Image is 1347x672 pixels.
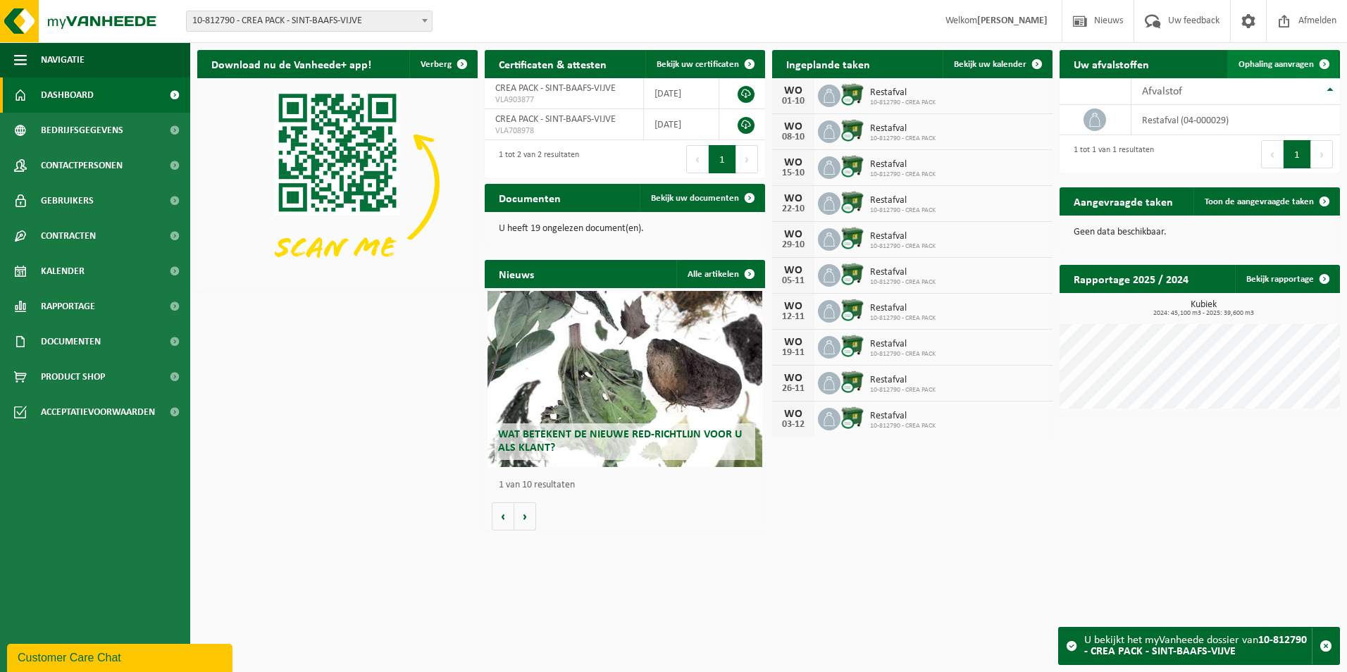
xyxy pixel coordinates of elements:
[779,85,807,97] div: WO
[779,348,807,358] div: 19-11
[1284,140,1311,168] button: 1
[186,11,433,32] span: 10-812790 - CREA PACK - SINT-BAAFS-VIJVE
[41,183,94,218] span: Gebruikers
[779,337,807,348] div: WO
[870,231,936,242] span: Restafval
[485,50,621,77] h2: Certificaten & attesten
[41,77,94,113] span: Dashboard
[1239,60,1314,69] span: Ophaling aanvragen
[640,184,764,212] a: Bekijk uw documenten
[651,194,739,203] span: Bekijk uw documenten
[870,339,936,350] span: Restafval
[779,373,807,384] div: WO
[779,132,807,142] div: 08-10
[1084,628,1312,664] div: U bekijkt het myVanheede dossier van
[488,291,762,467] a: Wat betekent de nieuwe RED-richtlijn voor u als klant?
[977,15,1048,26] strong: [PERSON_NAME]
[779,240,807,250] div: 29-10
[1261,140,1284,168] button: Previous
[499,224,751,234] p: U heeft 19 ongelezen document(en).
[779,265,807,276] div: WO
[779,420,807,430] div: 03-12
[495,94,633,106] span: VLA903877
[485,260,548,287] h2: Nieuws
[657,60,739,69] span: Bekijk uw certificaten
[492,502,514,530] button: Vorige
[41,289,95,324] span: Rapportage
[870,159,936,170] span: Restafval
[495,83,616,94] span: CREA PACK - SINT-BAAFS-VIJVE
[492,144,579,175] div: 1 tot 2 van 2 resultaten
[421,60,452,69] span: Verberg
[870,195,936,206] span: Restafval
[779,384,807,394] div: 26-11
[840,226,864,250] img: WB-1100-CU
[1067,300,1340,317] h3: Kubiek
[840,118,864,142] img: WB-1100-CU
[41,394,155,430] span: Acceptatievoorwaarden
[1067,310,1340,317] span: 2024: 45,100 m3 - 2025: 39,600 m3
[1060,187,1187,215] h2: Aangevraagde taken
[1142,86,1182,97] span: Afvalstof
[772,50,884,77] h2: Ingeplande taken
[840,82,864,106] img: WB-1100-CU
[1084,635,1307,657] strong: 10-812790 - CREA PACK - SINT-BAAFS-VIJVE
[1074,228,1326,237] p: Geen data beschikbaar.
[954,60,1026,69] span: Bekijk uw kalender
[779,168,807,178] div: 15-10
[41,324,101,359] span: Documenten
[644,78,719,109] td: [DATE]
[495,114,616,125] span: CREA PACK - SINT-BAAFS-VIJVE
[779,157,807,168] div: WO
[499,480,758,490] p: 1 van 10 resultaten
[1193,187,1339,216] a: Toon de aangevraagde taken
[943,50,1051,78] a: Bekijk uw kalender
[870,170,936,179] span: 10-812790 - CREA PACK
[840,154,864,178] img: WB-1100-CU
[41,254,85,289] span: Kalender
[870,99,936,107] span: 10-812790 - CREA PACK
[870,267,936,278] span: Restafval
[41,148,123,183] span: Contactpersonen
[197,50,385,77] h2: Download nu de Vanheede+ app!
[644,109,719,140] td: [DATE]
[840,262,864,286] img: WB-1100-CU
[409,50,476,78] button: Verberg
[686,145,709,173] button: Previous
[870,386,936,394] span: 10-812790 - CREA PACK
[870,375,936,386] span: Restafval
[840,190,864,214] img: WB-1100-CU
[736,145,758,173] button: Next
[187,11,432,31] span: 10-812790 - CREA PACK - SINT-BAAFS-VIJVE
[870,278,936,287] span: 10-812790 - CREA PACK
[197,78,478,289] img: Download de VHEPlus App
[779,97,807,106] div: 01-10
[41,359,105,394] span: Product Shop
[41,218,96,254] span: Contracten
[7,641,235,672] iframe: chat widget
[1227,50,1339,78] a: Ophaling aanvragen
[840,370,864,394] img: WB-1100-CU
[779,229,807,240] div: WO
[870,422,936,430] span: 10-812790 - CREA PACK
[870,411,936,422] span: Restafval
[779,276,807,286] div: 05-11
[840,298,864,322] img: WB-1100-CU
[840,406,864,430] img: WB-1100-CU
[870,206,936,215] span: 10-812790 - CREA PACK
[1235,265,1339,293] a: Bekijk rapportage
[645,50,764,78] a: Bekijk uw certificaten
[485,184,575,211] h2: Documenten
[495,125,633,137] span: VLA708978
[840,334,864,358] img: WB-1100-CU
[870,350,936,359] span: 10-812790 - CREA PACK
[1060,50,1163,77] h2: Uw afvalstoffen
[41,42,85,77] span: Navigatie
[779,204,807,214] div: 22-10
[870,314,936,323] span: 10-812790 - CREA PACK
[676,260,764,288] a: Alle artikelen
[1060,265,1203,292] h2: Rapportage 2025 / 2024
[870,242,936,251] span: 10-812790 - CREA PACK
[870,135,936,143] span: 10-812790 - CREA PACK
